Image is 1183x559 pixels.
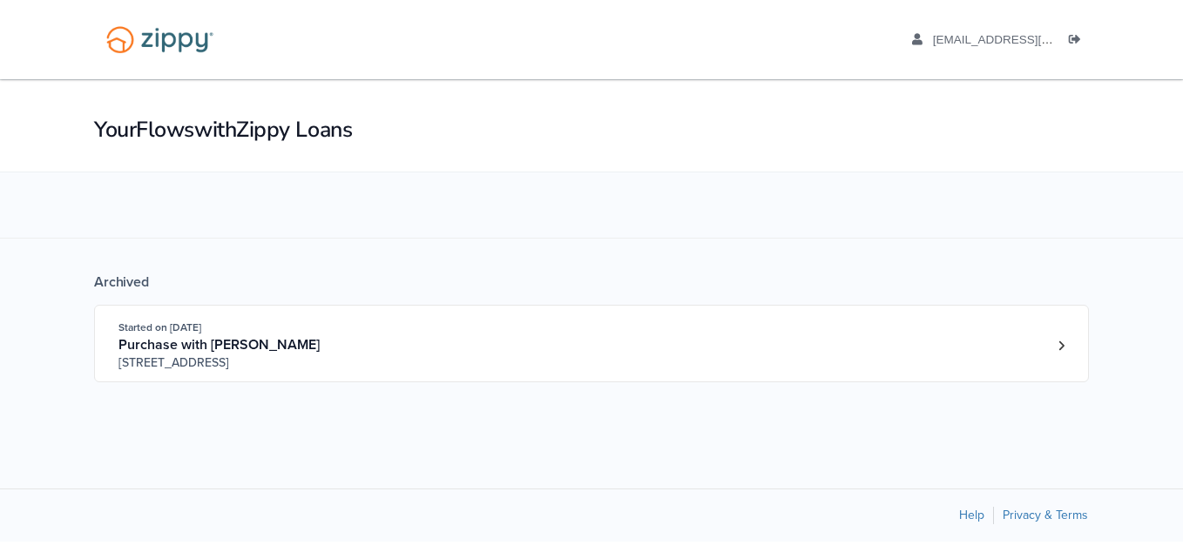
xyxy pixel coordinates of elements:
[94,273,1089,291] div: Archived
[1069,33,1088,51] a: Log out
[1048,333,1074,359] a: Loan number 4208369
[959,508,984,522] a: Help
[1003,508,1088,522] a: Privacy & Terms
[95,17,225,62] img: Logo
[118,321,201,333] span: Started on [DATE]
[94,115,1089,145] h1: Your Flows with Zippy Loans
[912,33,1132,51] a: edit profile
[933,33,1132,46] span: catafudge11@gmail.com
[118,354,384,372] span: [STREET_ADDRESS]
[118,336,320,354] span: Purchase with [PERSON_NAME]
[94,305,1089,382] a: Open loan 4208369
